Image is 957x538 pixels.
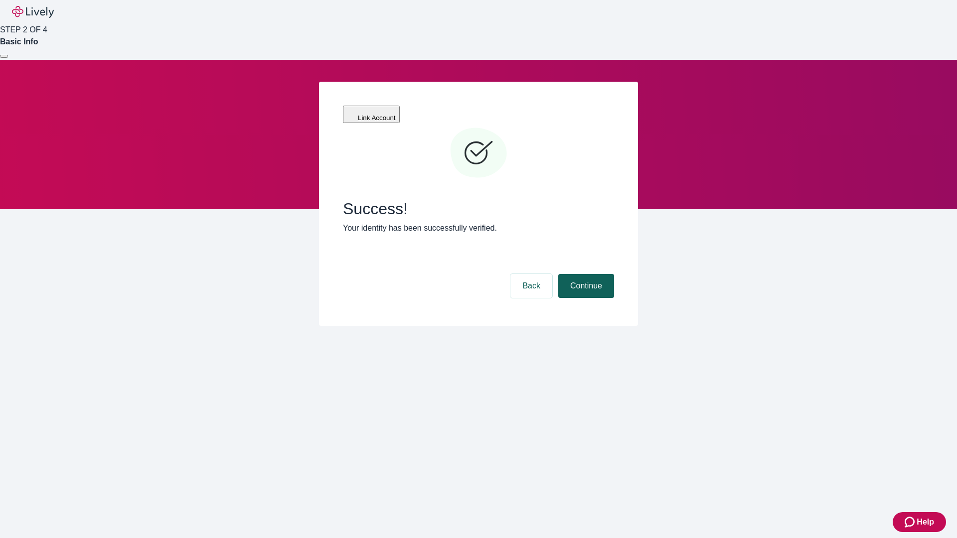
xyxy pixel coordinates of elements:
button: Zendesk support iconHelp [893,512,946,532]
svg: Zendesk support icon [905,516,917,528]
img: Lively [12,6,54,18]
button: Continue [558,274,614,298]
span: Help [917,516,934,528]
svg: Checkmark icon [449,124,508,183]
span: Success! [343,199,614,218]
button: Link Account [343,106,400,123]
p: Your identity has been successfully verified. [343,222,614,234]
button: Back [510,274,552,298]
